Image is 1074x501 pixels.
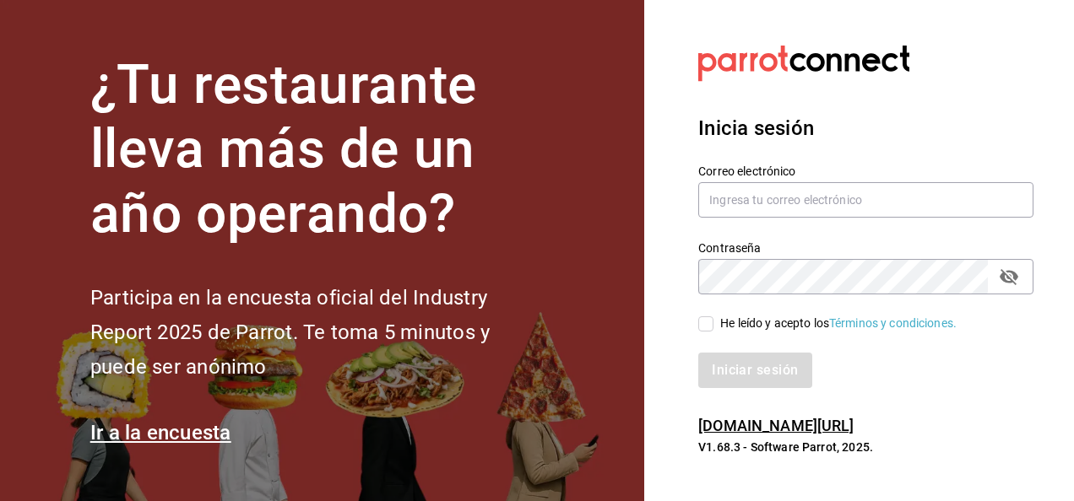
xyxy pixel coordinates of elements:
[698,439,1033,455] p: V1.68.3 - Software Parrot, 2025.
[698,164,1033,176] label: Correo electrónico
[698,417,854,434] a: [DOMAIN_NAME][URL]
[995,262,1023,291] button: Campo de contraseña
[698,182,1033,218] input: Ingresa tu correo electrónico
[698,113,1033,143] h3: Inicia sesión
[90,281,546,384] h2: Participa en la encuesta oficial del Industry Report 2025 de Parrot. Te toma 5 minutos y puede se...
[90,53,546,247] h1: ¿Tu restaurante lleva más de un año operando?
[698,241,1033,253] label: Contraseña
[829,316,957,330] a: Términos y condiciones.
[90,421,231,444] a: Ir a la encuesta
[720,315,957,332] div: He leído y acepto los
